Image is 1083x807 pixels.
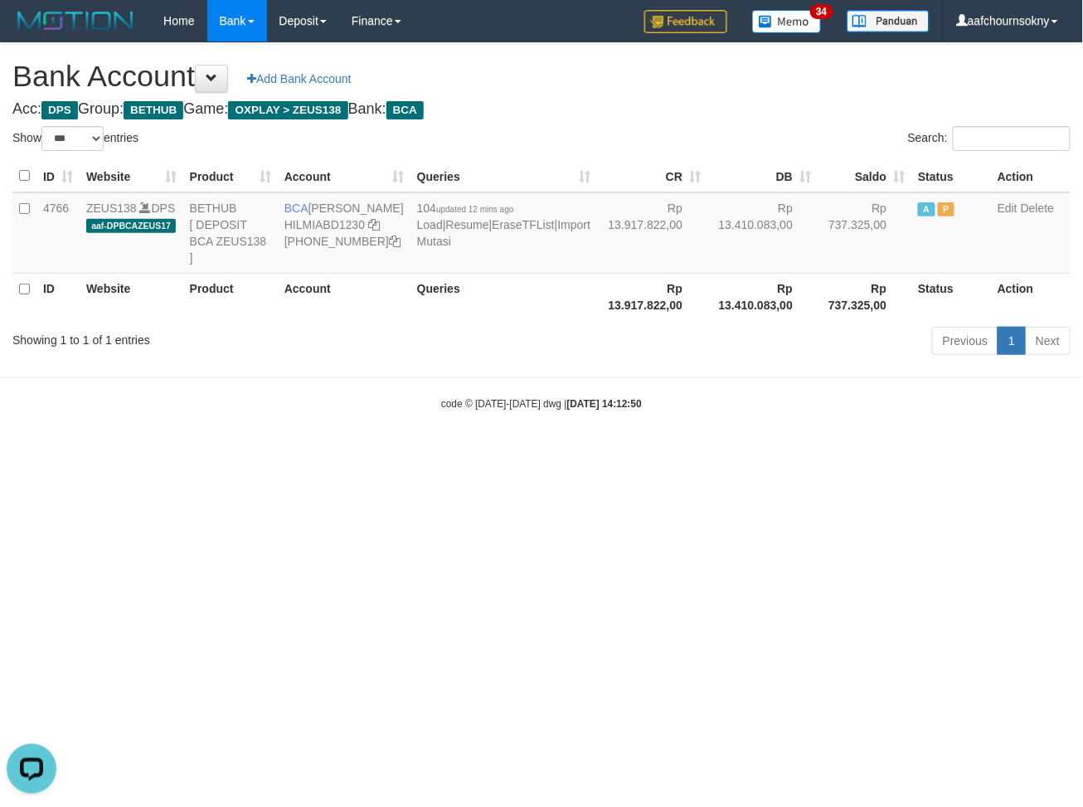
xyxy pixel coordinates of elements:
[86,202,137,215] a: ZEUS138
[597,192,707,274] td: Rp 13.917.822,00
[36,160,80,192] th: ID: activate to sort column ascending
[236,65,362,93] a: Add Bank Account
[417,218,443,231] a: Load
[417,202,590,248] span: | | |
[410,160,597,192] th: Queries: activate to sort column ascending
[278,273,410,320] th: Account
[417,202,514,215] span: 104
[1021,202,1054,215] a: Delete
[80,273,183,320] th: Website
[707,273,818,320] th: Rp 13.410.083,00
[12,325,439,348] div: Showing 1 to 1 of 1 entries
[7,7,56,56] button: Open LiveChat chat widget
[80,192,183,274] td: DPS
[597,273,707,320] th: Rp 13.917.822,00
[707,160,818,192] th: DB: activate to sort column ascending
[389,235,401,248] a: Copy 7495214257 to clipboard
[991,273,1071,320] th: Action
[818,273,911,320] th: Rp 737.325,00
[228,101,347,119] span: OXPLAY > ZEUS138
[12,8,138,33] img: MOTION_logo.png
[12,126,138,151] label: Show entries
[183,192,278,274] td: BETHUB [ DEPOSIT BCA ZEUS138 ]
[567,398,642,410] strong: [DATE] 14:12:50
[36,273,80,320] th: ID
[847,10,930,32] img: panduan.png
[12,60,1071,93] h1: Bank Account
[991,160,1071,192] th: Action
[284,218,365,231] a: HILMIABD1230
[707,192,818,274] td: Rp 13.410.083,00
[998,327,1026,355] a: 1
[410,273,597,320] th: Queries
[953,126,1071,151] input: Search:
[441,398,642,410] small: code © [DATE]-[DATE] dwg |
[41,101,78,119] span: DPS
[644,10,727,33] img: Feedback.jpg
[446,218,489,231] a: Resume
[368,218,380,231] a: Copy HILMIABD1230 to clipboard
[278,160,410,192] th: Account: activate to sort column ascending
[417,218,590,248] a: Import Mutasi
[436,205,513,214] span: updated 12 mins ago
[278,192,410,274] td: [PERSON_NAME] [PHONE_NUMBER]
[284,202,308,215] span: BCA
[810,4,833,19] span: 34
[41,126,104,151] select: Showentries
[1025,327,1071,355] a: Next
[911,273,991,320] th: Status
[918,202,935,216] span: Active
[124,101,183,119] span: BETHUB
[12,101,1071,118] h4: Acc: Group: Game: Bank:
[597,160,707,192] th: CR: activate to sort column ascending
[818,160,911,192] th: Saldo: activate to sort column ascending
[932,327,998,355] a: Previous
[752,10,822,33] img: Button%20Memo.svg
[386,101,424,119] span: BCA
[492,218,554,231] a: EraseTFList
[80,160,183,192] th: Website: activate to sort column ascending
[911,160,991,192] th: Status
[36,192,80,274] td: 4766
[908,126,1071,151] label: Search:
[183,273,278,320] th: Product
[938,202,954,216] span: Paused
[183,160,278,192] th: Product: activate to sort column ascending
[998,202,1017,215] a: Edit
[86,219,176,233] span: aaf-DPBCAZEUS17
[818,192,911,274] td: Rp 737.325,00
